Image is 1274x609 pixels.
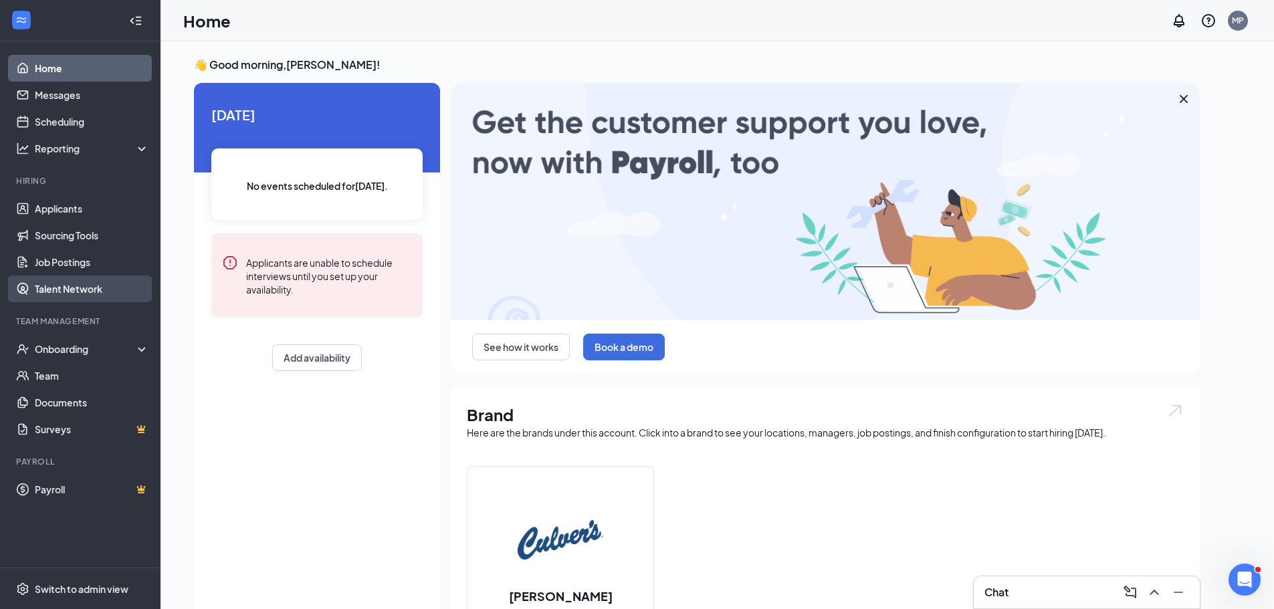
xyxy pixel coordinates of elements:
[16,582,29,596] svg: Settings
[1200,13,1216,29] svg: QuestionInfo
[35,142,150,155] div: Reporting
[1176,91,1192,107] svg: Cross
[15,13,28,27] svg: WorkstreamLogo
[518,497,603,582] img: Culver's
[1232,15,1244,26] div: MP
[496,588,626,604] h2: [PERSON_NAME]
[272,344,362,371] button: Add availability
[1166,403,1184,418] img: open.6027fd2a22e1237b5b06.svg
[246,255,412,296] div: Applicants are unable to schedule interviews until you set up your availability.
[16,342,29,356] svg: UserCheck
[984,585,1008,600] h3: Chat
[35,342,138,356] div: Onboarding
[35,108,149,135] a: Scheduling
[1168,582,1189,603] button: Minimize
[1120,582,1141,603] button: ComposeMessage
[35,55,149,82] a: Home
[194,57,1200,72] h3: 👋 Good morning, [PERSON_NAME] !
[35,362,149,389] a: Team
[1229,564,1261,596] iframe: Intercom live chat
[35,222,149,249] a: Sourcing Tools
[35,582,128,596] div: Switch to admin view
[16,175,146,187] div: Hiring
[451,83,1200,320] img: payroll-large.gif
[35,249,149,275] a: Job Postings
[35,82,149,108] a: Messages
[35,389,149,416] a: Documents
[1122,584,1138,600] svg: ComposeMessage
[183,9,231,32] h1: Home
[35,476,149,503] a: PayrollCrown
[35,195,149,222] a: Applicants
[211,104,423,125] span: [DATE]
[35,416,149,443] a: SurveysCrown
[467,403,1184,426] h1: Brand
[247,178,388,193] span: No events scheduled for [DATE] .
[222,255,238,271] svg: Error
[16,316,146,327] div: Team Management
[1170,584,1186,600] svg: Minimize
[1144,582,1165,603] button: ChevronUp
[467,426,1184,439] div: Here are the brands under this account. Click into a brand to see your locations, managers, job p...
[129,14,142,27] svg: Collapse
[583,334,665,360] button: Book a demo
[472,334,570,360] button: See how it works
[16,456,146,467] div: Payroll
[35,275,149,302] a: Talent Network
[16,142,29,155] svg: Analysis
[1146,584,1162,600] svg: ChevronUp
[1171,13,1187,29] svg: Notifications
